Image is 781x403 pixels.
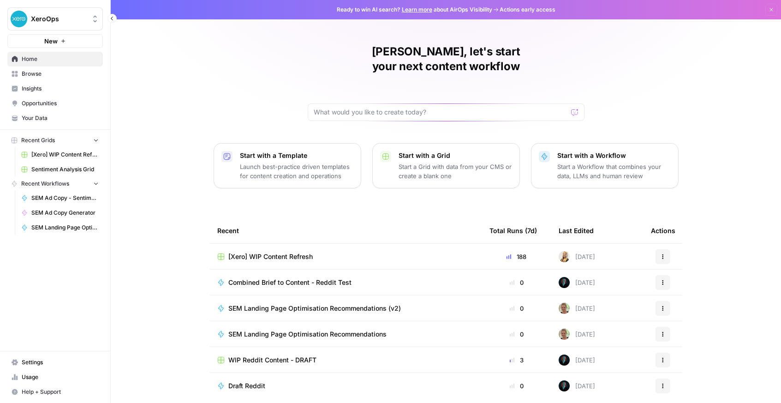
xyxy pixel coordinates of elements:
img: ilf5qirlu51qf7ak37srxb41cqxu [559,380,570,391]
span: Browse [22,70,99,78]
a: Usage [7,370,103,385]
div: [DATE] [559,329,595,340]
a: [Xero] WIP Content Refresh [17,147,103,162]
div: 0 [489,381,544,391]
div: [DATE] [559,380,595,391]
input: What would you like to create today? [314,108,567,117]
p: Start with a Workflow [557,151,671,160]
img: XeroOps Logo [11,11,27,27]
img: lmunieaapx9c9tryyoi7fiszj507 [559,329,570,340]
div: Actions [651,218,675,243]
button: Start with a WorkflowStart a Workflow that combines your data, LLMs and human review [531,143,679,188]
span: Help + Support [22,388,99,396]
p: Start with a Template [240,151,353,160]
button: Start with a TemplateLaunch best-practice driven templates for content creation and operations [214,143,361,188]
div: 0 [489,304,544,313]
span: SEM Landing Page Optimisation Recommendations (v2) [228,304,401,313]
a: SEM Landing Page Optimisation Recommendations [17,220,103,235]
div: Recent [217,218,475,243]
span: Ready to win AI search? about AirOps Visibility [337,6,492,14]
div: [DATE] [559,251,595,262]
a: Combined Brief to Content - Reddit Test [217,278,475,287]
a: SEM Ad Copy Generator [17,205,103,220]
span: [Xero] WIP Content Refresh [31,150,99,159]
a: Your Data [7,111,103,126]
img: ygsh7oolkwauxdw54hskm6m165th [559,251,570,262]
div: 3 [489,355,544,365]
span: New [44,36,58,46]
a: Draft Reddit [217,381,475,391]
a: SEM Ad Copy - Sentiment Analysis [17,191,103,205]
span: Combined Brief to Content - Reddit Test [228,278,352,287]
button: Help + Support [7,385,103,399]
div: [DATE] [559,277,595,288]
span: WIP Reddit Content - DRAFT [228,355,316,365]
span: [Xero] WIP Content Refresh [228,252,313,261]
a: Home [7,52,103,66]
span: Insights [22,84,99,93]
span: SEM Landing Page Optimisation Recommendations [228,330,387,339]
p: Start a Grid with data from your CMS or create a blank one [399,162,512,180]
span: Settings [22,358,99,367]
div: Total Runs (7d) [489,218,537,243]
span: Sentiment Analysis Grid [31,165,99,174]
button: Workspace: XeroOps [7,7,103,30]
span: Opportunities [22,99,99,108]
span: Actions early access [500,6,555,14]
a: Opportunities [7,96,103,111]
div: 0 [489,278,544,287]
img: lmunieaapx9c9tryyoi7fiszj507 [559,303,570,314]
a: SEM Landing Page Optimisation Recommendations (v2) [217,304,475,313]
span: Home [22,55,99,63]
div: 188 [489,252,544,261]
a: Settings [7,355,103,370]
span: Usage [22,373,99,381]
a: Browse [7,66,103,81]
p: Start with a Grid [399,151,512,160]
div: 0 [489,330,544,339]
span: Recent Workflows [21,180,69,188]
button: Start with a GridStart a Grid with data from your CMS or create a blank one [372,143,520,188]
button: Recent Workflows [7,177,103,191]
p: Start a Workflow that combines your data, LLMs and human review [557,162,671,180]
span: Draft Reddit [228,381,265,391]
span: SEM Ad Copy Generator [31,209,99,217]
p: Launch best-practice driven templates for content creation and operations [240,162,353,180]
a: Sentiment Analysis Grid [17,162,103,177]
a: WIP Reddit Content - DRAFT [217,355,475,365]
button: New [7,34,103,48]
a: SEM Landing Page Optimisation Recommendations [217,330,475,339]
span: XeroOps [31,14,87,24]
a: [Xero] WIP Content Refresh [217,252,475,261]
span: Your Data [22,114,99,122]
span: Recent Grids [21,136,55,144]
img: ilf5qirlu51qf7ak37srxb41cqxu [559,355,570,366]
img: ilf5qirlu51qf7ak37srxb41cqxu [559,277,570,288]
div: [DATE] [559,355,595,366]
a: Insights [7,81,103,96]
span: SEM Ad Copy - Sentiment Analysis [31,194,99,202]
a: Learn more [402,6,432,13]
h1: [PERSON_NAME], let's start your next content workflow [308,44,584,74]
button: Recent Grids [7,133,103,147]
div: [DATE] [559,303,595,314]
span: SEM Landing Page Optimisation Recommendations [31,223,99,232]
div: Last Edited [559,218,594,243]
